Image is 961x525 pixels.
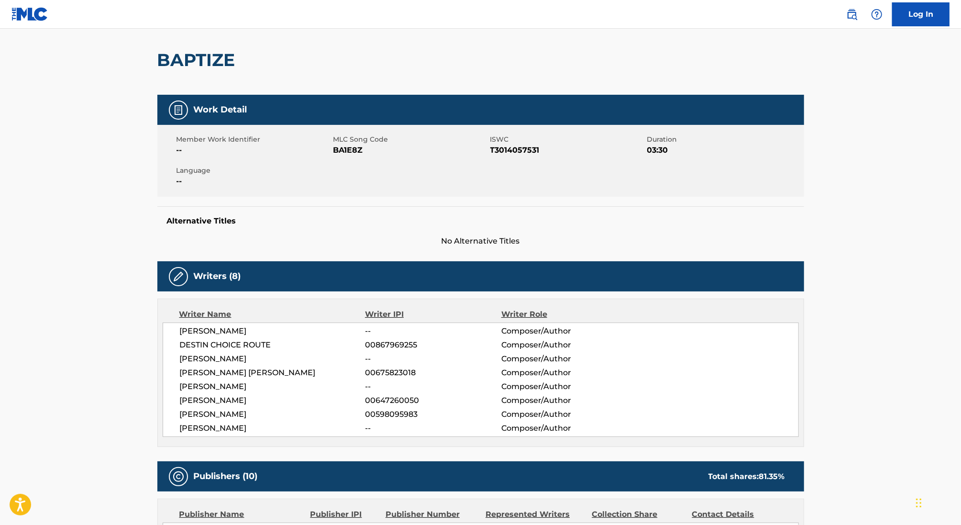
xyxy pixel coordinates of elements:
[365,309,501,320] div: Writer IPI
[333,134,488,145] span: MLC Song Code
[180,325,365,337] span: [PERSON_NAME]
[179,309,365,320] div: Writer Name
[501,309,625,320] div: Writer Role
[173,104,184,116] img: Work Detail
[365,395,501,406] span: 00647260050
[173,271,184,282] img: Writers
[365,339,501,351] span: 00867969255
[173,471,184,482] img: Publishers
[501,395,625,406] span: Composer/Author
[501,353,625,365] span: Composer/Author
[490,134,645,145] span: ISWC
[177,166,331,176] span: Language
[179,509,303,520] div: Publisher Name
[759,472,785,481] span: 81.35 %
[180,353,365,365] span: [PERSON_NAME]
[180,381,365,392] span: [PERSON_NAME]
[177,176,331,187] span: --
[365,325,501,337] span: --
[501,367,625,379] span: Composer/Author
[647,134,802,145] span: Duration
[490,145,645,156] span: T3014057531
[365,367,501,379] span: 00675823018
[157,235,804,247] span: No Alternative Titles
[592,509,685,520] div: Collection Share
[180,409,365,420] span: [PERSON_NAME]
[333,145,488,156] span: BA1E8Z
[708,471,785,482] div: Total shares:
[180,339,365,351] span: DESTIN CHOICE ROUTE
[692,509,785,520] div: Contact Details
[365,353,501,365] span: --
[501,325,625,337] span: Composer/Author
[194,471,258,482] h5: Publishers (10)
[846,9,858,20] img: search
[486,509,585,520] div: Represented Writers
[11,7,48,21] img: MLC Logo
[180,423,365,434] span: [PERSON_NAME]
[916,489,922,517] div: Drag
[867,5,886,24] div: Help
[177,145,331,156] span: --
[501,339,625,351] span: Composer/Author
[194,271,241,282] h5: Writers (8)
[167,216,795,226] h5: Alternative Titles
[310,509,378,520] div: Publisher IPI
[892,2,950,26] a: Log In
[842,5,862,24] a: Public Search
[501,409,625,420] span: Composer/Author
[194,104,247,115] h5: Work Detail
[365,381,501,392] span: --
[871,9,883,20] img: help
[180,367,365,379] span: [PERSON_NAME] [PERSON_NAME]
[501,423,625,434] span: Composer/Author
[365,423,501,434] span: --
[365,409,501,420] span: 00598095983
[386,509,478,520] div: Publisher Number
[157,49,240,71] h2: BAPTIZE
[180,395,365,406] span: [PERSON_NAME]
[177,134,331,145] span: Member Work Identifier
[501,381,625,392] span: Composer/Author
[647,145,802,156] span: 03:30
[913,479,961,525] iframe: Chat Widget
